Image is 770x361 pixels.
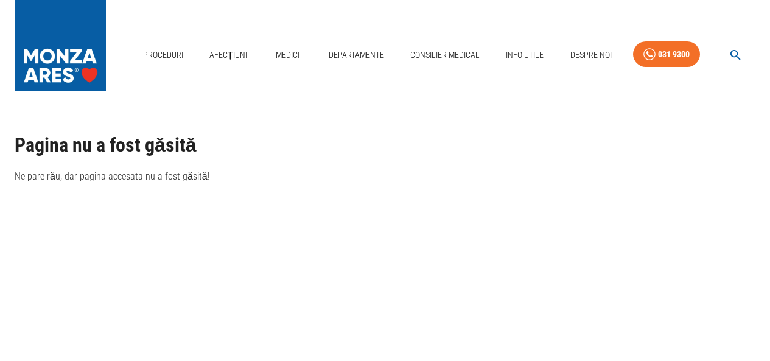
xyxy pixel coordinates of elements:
a: 031 9300 [633,41,700,68]
a: Despre Noi [565,43,617,68]
a: Consilier Medical [405,43,485,68]
div: 031 9300 [658,47,690,62]
a: Proceduri [138,43,188,68]
a: Medici [268,43,307,68]
a: Info Utile [501,43,548,68]
a: Departamente [324,43,389,68]
a: Afecțiuni [205,43,252,68]
p: Ne pare rău, dar pagina accesata nu a fost găsită! [15,169,755,184]
h1: Pagina nu a fost găsită [15,135,755,156]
